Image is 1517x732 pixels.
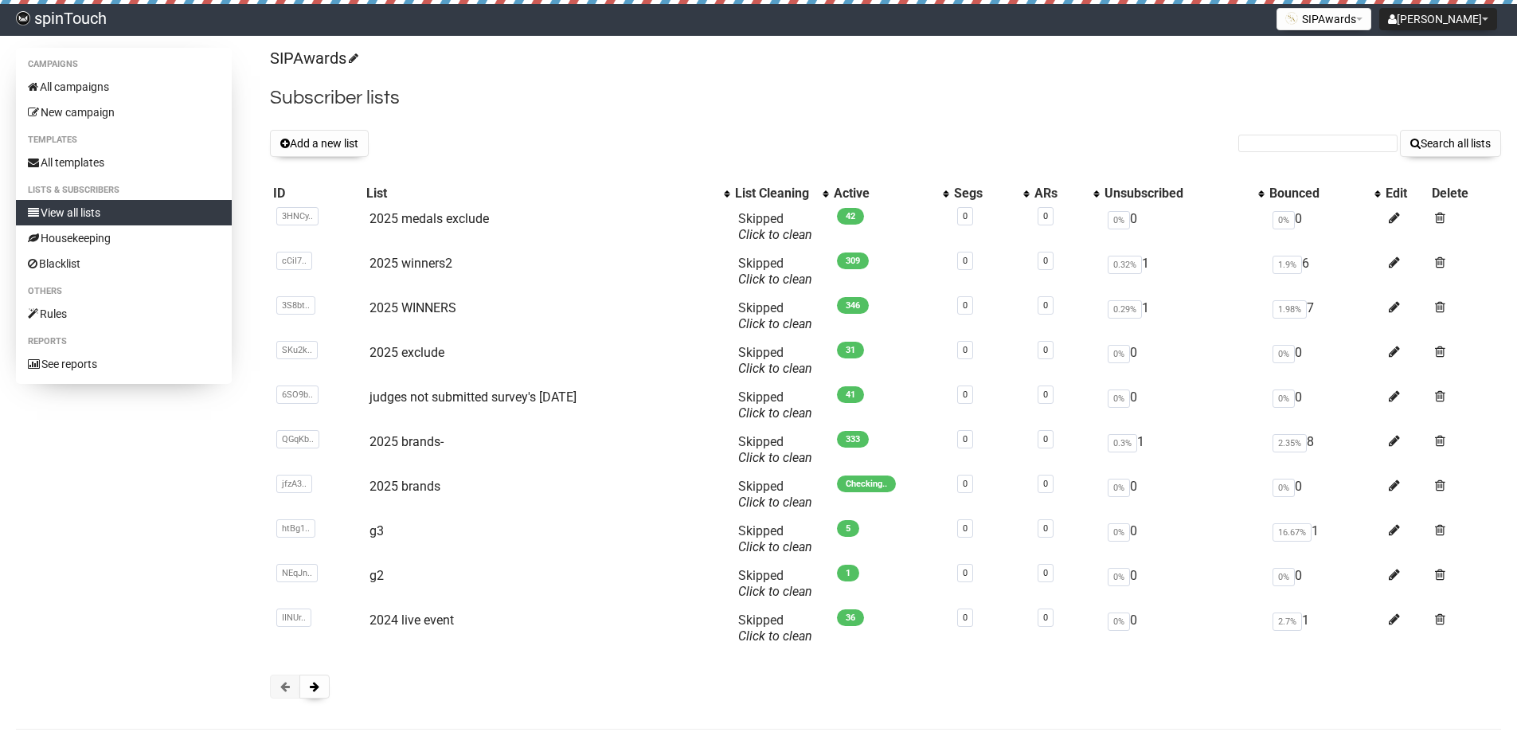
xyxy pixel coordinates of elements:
a: 2025 brands- [369,434,444,449]
li: Lists & subscribers [16,181,232,200]
span: Skipped [738,523,812,554]
span: 1.98% [1273,300,1307,319]
a: All campaigns [16,74,232,100]
span: 3HNCy.. [276,207,319,225]
a: 0 [963,256,968,266]
a: 0 [963,568,968,578]
a: 0 [1043,613,1048,623]
span: cCiI7.. [276,252,312,270]
a: 0 [963,523,968,534]
td: 0 [1101,472,1265,517]
a: Click to clean [738,450,812,465]
td: 1 [1101,249,1265,294]
span: Skipped [738,389,812,421]
span: 0% [1273,389,1295,408]
span: Skipped [738,434,812,465]
a: Click to clean [738,272,812,287]
span: Skipped [738,568,812,599]
div: Edit [1386,186,1426,202]
th: Edit: No sort applied, sorting is disabled [1382,182,1429,205]
a: 2024 live event [369,613,454,628]
td: 0 [1266,339,1382,383]
span: 41 [837,386,864,403]
td: 0 [1101,517,1265,562]
a: See reports [16,351,232,377]
div: ARs [1034,186,1086,202]
td: 0 [1266,472,1382,517]
span: SKu2k.. [276,341,318,359]
td: 0 [1101,205,1265,249]
a: 2025 brands [369,479,440,494]
a: 0 [963,345,968,355]
th: List Cleaning: No sort applied, activate to apply an ascending sort [732,182,831,205]
button: SIPAwards [1277,8,1371,30]
a: 0 [963,300,968,311]
span: 2.35% [1273,434,1307,452]
span: Skipped [738,256,812,287]
div: Bounced [1269,186,1366,202]
span: 333 [837,431,869,448]
img: 1.png [1285,12,1298,25]
a: Click to clean [738,628,812,644]
a: Click to clean [738,584,812,599]
a: 0 [1043,389,1048,400]
th: ARs: No sort applied, activate to apply an ascending sort [1031,182,1102,205]
td: 0 [1266,383,1382,428]
span: 0.32% [1108,256,1142,274]
div: List [366,186,716,202]
div: Delete [1432,186,1498,202]
a: Click to clean [738,227,812,242]
span: Skipped [738,345,812,376]
a: SIPAwards [270,49,356,68]
span: Skipped [738,479,812,510]
a: 0 [1043,523,1048,534]
span: 0% [1273,345,1295,363]
span: 0% [1273,479,1295,497]
img: 03d9c63169347288d6280a623f817d70 [16,11,30,25]
a: 2025 winners2 [369,256,452,271]
span: Skipped [738,300,812,331]
span: htBg1.. [276,519,315,538]
a: 0 [1043,568,1048,578]
a: Click to clean [738,495,812,510]
a: Click to clean [738,539,812,554]
a: Rules [16,301,232,327]
a: New campaign [16,100,232,125]
span: 0.29% [1108,300,1142,319]
a: 2025 exclude [369,345,444,360]
a: 0 [1043,256,1048,266]
span: 346 [837,297,869,314]
span: 0% [1273,568,1295,586]
td: 0 [1101,562,1265,606]
td: 0 [1101,606,1265,651]
span: Skipped [738,613,812,644]
a: View all lists [16,200,232,225]
td: 1 [1266,606,1382,651]
span: 2.7% [1273,613,1302,631]
td: 1 [1266,517,1382,562]
span: 0% [1108,389,1130,408]
th: Segs: No sort applied, activate to apply an ascending sort [951,182,1031,205]
span: 31 [837,342,864,358]
span: 1 [837,565,859,581]
span: 0% [1273,211,1295,229]
span: 0% [1108,211,1130,229]
td: 8 [1266,428,1382,472]
button: [PERSON_NAME] [1379,8,1497,30]
span: 0% [1108,345,1130,363]
button: Search all lists [1400,130,1501,157]
a: 2025 WINNERS [369,300,456,315]
td: 1 [1101,428,1265,472]
div: List Cleaning [735,186,815,202]
li: Campaigns [16,55,232,74]
span: 0% [1108,568,1130,586]
td: 0 [1101,383,1265,428]
a: Click to clean [738,405,812,421]
div: Active [834,186,935,202]
span: 0.3% [1108,434,1137,452]
span: 309 [837,252,869,269]
a: 0 [1043,434,1048,444]
th: Unsubscribed: No sort applied, activate to apply an ascending sort [1101,182,1265,205]
td: 0 [1266,562,1382,606]
span: 3S8bt.. [276,296,315,315]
